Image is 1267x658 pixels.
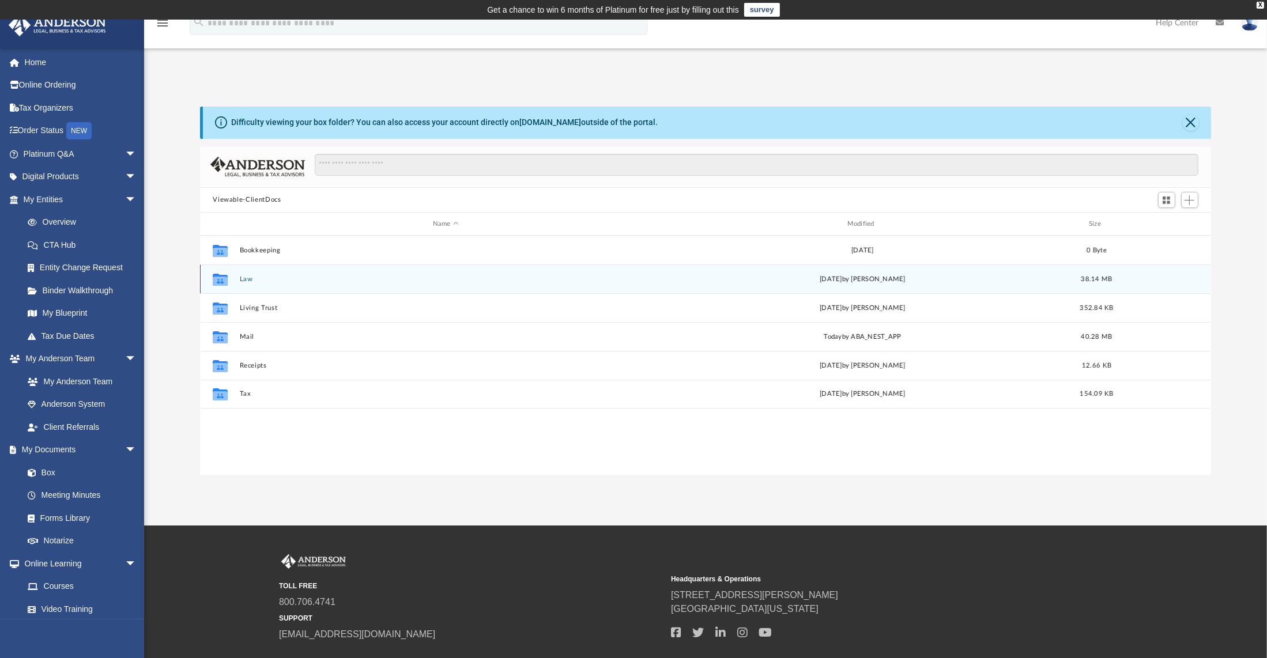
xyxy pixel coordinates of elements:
[125,438,148,462] span: arrow_drop_down
[240,333,652,341] button: Mail
[1158,192,1175,208] button: Switch to Grid View
[657,245,1069,256] div: [DATE]
[279,597,335,607] a: 800.706.4741
[279,581,663,591] small: TOLL FREE
[1125,219,1206,229] div: id
[1074,219,1120,229] div: Size
[240,304,652,312] button: Living Trust
[487,3,739,17] div: Get a chance to win 6 months of Platinum for free just by filling out this
[824,334,842,340] span: today
[16,256,154,279] a: Entity Change Request
[657,389,1069,400] div: [DATE] by [PERSON_NAME]
[8,119,154,143] a: Order StatusNEW
[239,219,651,229] div: Name
[1080,391,1114,398] span: 154.09 KB
[156,22,169,30] a: menu
[8,51,154,74] a: Home
[1081,334,1113,340] span: 40.28 MB
[1082,362,1111,369] span: 12.66 KB
[66,122,92,139] div: NEW
[240,247,652,254] button: Bookkeeping
[8,74,154,97] a: Online Ordering
[1080,305,1114,311] span: 352.84 KB
[125,552,148,576] span: arrow_drop_down
[279,613,663,623] small: SUPPORT
[125,142,148,166] span: arrow_drop_down
[657,274,1069,285] div: [DATE] by [PERSON_NAME]
[519,118,581,127] a: [DOMAIN_NAME]
[8,552,148,575] a: Online Learningarrow_drop_down
[240,391,652,398] button: Tax
[1183,115,1199,131] button: Close
[279,554,348,569] img: Anderson Advisors Platinum Portal
[125,347,148,371] span: arrow_drop_down
[315,154,1198,176] input: Search files and folders
[16,530,148,553] a: Notarize
[16,211,154,234] a: Overview
[156,16,169,30] i: menu
[16,598,142,621] a: Video Training
[1081,276,1113,282] span: 38.14 MB
[671,604,819,614] a: [GEOGRAPHIC_DATA][US_STATE]
[671,590,838,600] a: [STREET_ADDRESS][PERSON_NAME]
[205,219,234,229] div: id
[657,219,1069,229] div: Modified
[231,116,658,128] div: Difficulty viewing your box folder? You can also access your account directly on outside of the p...
[8,165,154,188] a: Digital Productsarrow_drop_down
[8,96,154,119] a: Tax Organizers
[16,461,142,484] a: Box
[16,302,148,325] a: My Blueprint
[657,303,1069,313] div: [DATE] by [PERSON_NAME]
[671,574,1055,584] small: Headquarters & Operations
[8,142,154,165] a: Platinum Q&Aarrow_drop_down
[657,361,1069,371] div: [DATE] by [PERSON_NAME]
[16,506,142,530] a: Forms Library
[125,165,148,189] span: arrow_drop_down
[193,16,205,28] i: search
[16,393,148,416] a: Anderson System
[8,188,154,211] a: My Entitiesarrow_drop_down
[744,3,780,17] a: survey
[16,575,148,598] a: Courses
[16,279,154,302] a: Binder Walkthrough
[240,362,652,369] button: Receipts
[16,415,148,438] a: Client Referrals
[240,275,652,283] button: Law
[1087,247,1107,254] span: 0 Byte
[657,332,1069,342] div: by ABA_NEST_APP
[16,484,148,507] a: Meeting Minutes
[8,347,148,370] a: My Anderson Teamarrow_drop_down
[125,188,148,211] span: arrow_drop_down
[279,629,435,639] a: [EMAIL_ADDRESS][DOMAIN_NAME]
[1181,192,1198,208] button: Add
[8,438,148,462] a: My Documentsarrow_drop_down
[5,14,110,36] img: Anderson Advisors Platinum Portal
[200,236,1211,474] div: grid
[1257,2,1264,9] div: close
[1241,14,1258,31] img: User Pic
[16,370,142,393] a: My Anderson Team
[16,233,154,256] a: CTA Hub
[213,195,281,205] button: Viewable-ClientDocs
[16,324,154,347] a: Tax Due Dates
